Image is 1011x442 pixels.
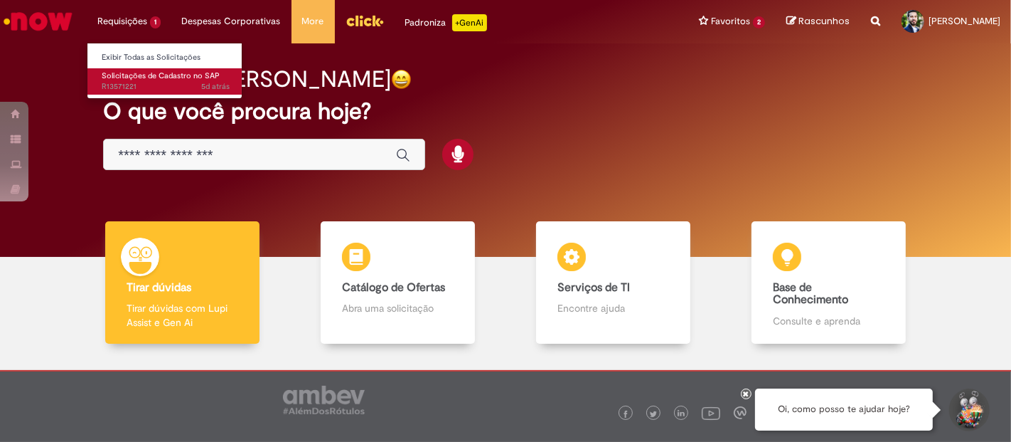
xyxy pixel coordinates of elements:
[75,221,290,344] a: Tirar dúvidas Tirar dúvidas com Lupi Assist e Gen Ai
[773,280,848,307] b: Base de Conhecimento
[786,15,850,28] a: Rascunhos
[947,389,990,431] button: Iniciar Conversa de Suporte
[391,69,412,90] img: happy-face.png
[346,10,384,31] img: click_logo_yellow_360x200.png
[150,16,161,28] span: 1
[557,280,630,295] b: Serviços de TI
[678,410,685,419] img: logo_footer_linkedin.png
[342,301,454,315] p: Abra uma solicitação
[734,406,747,419] img: logo_footer_workplace.png
[650,411,657,418] img: logo_footer_twitter.png
[452,14,487,31] p: +GenAi
[721,221,936,344] a: Base de Conhecimento Consulte e aprenda
[557,301,669,315] p: Encontre ajuda
[97,14,147,28] span: Requisições
[342,280,445,295] b: Catálogo de Ofertas
[182,14,281,28] span: Despesas Corporativas
[103,99,908,124] h2: O que você procura hoje?
[702,404,720,422] img: logo_footer_youtube.png
[87,50,244,65] a: Exibir Todas as Solicitações
[1,7,75,36] img: ServiceNow
[290,221,505,344] a: Catálogo de Ofertas Abra uma solicitação
[505,221,721,344] a: Serviços de TI Encontre ajuda
[405,14,487,31] div: Padroniza
[102,81,230,93] span: R13571221
[283,386,365,414] img: logo_footer_ambev_rotulo_gray.png
[773,314,884,328] p: Consulte e aprenda
[753,16,765,28] span: 2
[201,81,230,92] span: 5d atrás
[201,81,230,92] time: 26/09/2025 15:32:37
[798,14,850,28] span: Rascunhos
[127,280,191,295] b: Tirar dúvidas
[127,301,238,330] p: Tirar dúvidas com Lupi Assist e Gen Ai
[87,43,242,99] ul: Requisições
[102,70,220,81] span: Solicitações de Cadastro no SAP
[87,68,244,95] a: Aberto R13571221 : Solicitações de Cadastro no SAP
[711,14,750,28] span: Favoritos
[302,14,324,28] span: More
[929,15,1000,27] span: [PERSON_NAME]
[755,389,933,431] div: Oi, como posso te ajudar hoje?
[103,67,391,92] h2: Boa tarde, [PERSON_NAME]
[622,411,629,418] img: logo_footer_facebook.png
